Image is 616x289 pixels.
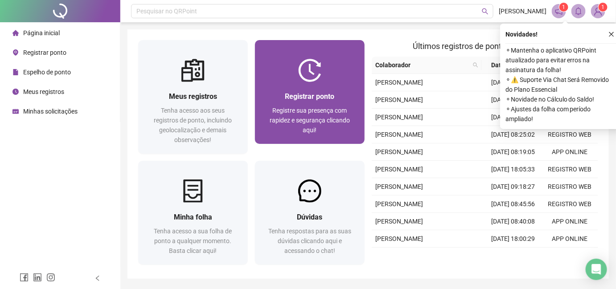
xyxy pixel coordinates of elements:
[46,273,55,282] span: instagram
[599,3,608,12] sup: Atualize o seu contato no menu Meus Dados
[485,248,542,265] td: [DATE] 08:17:04
[505,29,538,39] span: Novidades !
[499,6,546,16] span: [PERSON_NAME]
[575,7,583,15] span: bell
[12,49,19,56] span: environment
[542,178,598,195] td: REGISTRO WEB
[485,230,542,248] td: [DATE] 18:00:29
[375,131,423,138] span: [PERSON_NAME]
[174,213,212,221] span: Minha folha
[255,40,365,144] a: Registrar pontoRegistre sua presença com rapidez e segurança clicando aqui!
[413,41,557,51] span: Últimos registros de ponto sincronizados
[542,161,598,178] td: REGISTRO WEB
[482,8,489,15] span: search
[485,178,542,195] td: [DATE] 09:18:27
[33,273,42,282] span: linkedin
[285,92,335,101] span: Registrar ponto
[602,4,605,10] span: 1
[485,109,542,126] td: [DATE] 13:08:52
[563,4,566,10] span: 1
[12,69,19,75] span: file
[542,195,598,213] td: REGISTRO WEB
[482,57,537,74] th: Data/Hora
[555,7,563,15] span: notification
[23,88,64,95] span: Meus registros
[485,143,542,161] td: [DATE] 08:19:05
[485,161,542,178] td: [DATE] 18:05:33
[485,74,542,91] td: [DATE] 18:01:14
[375,148,423,155] span: [PERSON_NAME]
[154,228,232,254] span: Tenha acesso a sua folha de ponto a qualquer momento. Basta clicar aqui!
[23,69,71,76] span: Espelho de ponto
[12,89,19,95] span: clock-circle
[542,230,598,248] td: APP ONLINE
[23,29,60,37] span: Página inicial
[485,213,542,230] td: [DATE] 08:40:08
[586,259,607,280] div: Open Intercom Messenger
[138,40,248,154] a: Meus registrosTenha acesso aos seus registros de ponto, incluindo geolocalização e demais observa...
[375,235,423,242] span: [PERSON_NAME]
[375,200,423,208] span: [PERSON_NAME]
[473,62,478,68] span: search
[255,161,365,265] a: DúvidasTenha respostas para as suas dúvidas clicando aqui e acessando o chat!
[485,91,542,109] td: [DATE] 07:57:38
[169,92,217,101] span: Meus registros
[375,183,423,190] span: [PERSON_NAME]
[485,195,542,213] td: [DATE] 08:45:56
[375,166,423,173] span: [PERSON_NAME]
[12,108,19,114] span: schedule
[542,213,598,230] td: APP ONLINE
[542,248,598,265] td: APP ONLINE
[23,49,66,56] span: Registrar ponto
[375,218,423,225] span: [PERSON_NAME]
[375,114,423,121] span: [PERSON_NAME]
[12,30,19,36] span: home
[608,31,615,37] span: close
[485,126,542,143] td: [DATE] 08:25:02
[542,143,598,161] td: APP ONLINE
[297,213,323,221] span: Dúvidas
[485,60,526,70] span: Data/Hora
[154,107,232,143] span: Tenha acesso aos seus registros de ponto, incluindo geolocalização e demais observações!
[542,126,598,143] td: REGISTRO WEB
[270,107,350,134] span: Registre sua presença com rapidez e segurança clicando aqui!
[375,60,469,70] span: Colaborador
[471,58,480,72] span: search
[268,228,351,254] span: Tenha respostas para as suas dúvidas clicando aqui e acessando o chat!
[23,108,78,115] span: Minhas solicitações
[138,161,248,265] a: Minha folhaTenha acesso a sua folha de ponto a qualquer momento. Basta clicar aqui!
[20,273,29,282] span: facebook
[559,3,568,12] sup: 1
[375,96,423,103] span: [PERSON_NAME]
[375,79,423,86] span: [PERSON_NAME]
[591,4,605,18] img: 79741
[94,275,101,281] span: left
